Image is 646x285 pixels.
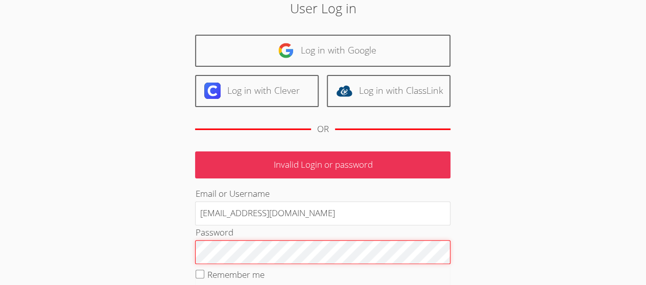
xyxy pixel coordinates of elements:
[195,35,450,67] a: Log in with Google
[195,151,450,178] p: Invalid Login or password
[195,188,269,199] label: Email or Username
[204,83,221,99] img: clever-logo-6eab21bc6e7a338710f1a6ff85c0baf02591cd810cc4098c63d3a4b26e2feb20.svg
[336,83,352,99] img: classlink-logo-d6bb404cc1216ec64c9a2012d9dc4662098be43eaf13dc465df04b49fa7ab582.svg
[327,75,450,107] a: Log in with ClassLink
[195,226,233,238] label: Password
[278,42,294,59] img: google-logo-50288ca7cdecda66e5e0955fdab243c47b7ad437acaf1139b6f446037453330a.svg
[207,269,265,280] label: Remember me
[317,122,329,137] div: OR
[195,75,319,107] a: Log in with Clever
